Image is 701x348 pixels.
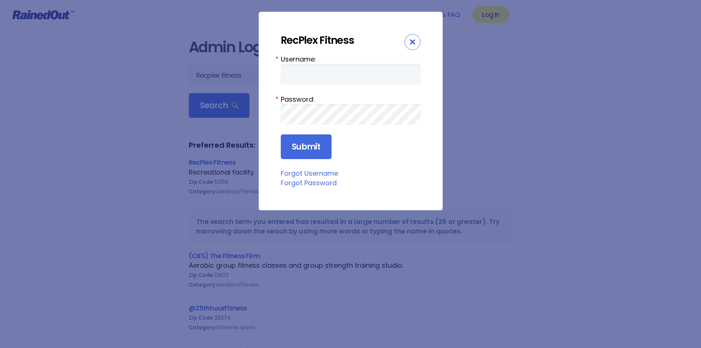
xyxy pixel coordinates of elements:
[281,54,421,64] label: Username:
[281,94,421,104] label: Password:
[404,34,421,50] div: Close
[281,169,338,178] a: Forgot Username
[281,134,332,159] input: Submit
[281,178,337,187] a: Forgot Password
[281,34,404,47] div: RecPlex Fitness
